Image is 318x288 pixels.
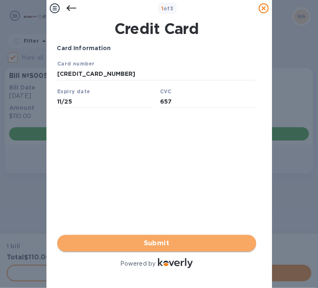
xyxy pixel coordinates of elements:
[120,259,155,268] p: Powered by
[54,20,260,37] h1: Credit Card
[64,238,250,248] span: Submit
[161,5,174,12] b: of 3
[57,59,256,110] iframe: Your browser does not support iframes
[161,5,163,12] span: 1
[57,45,111,51] b: Card Information
[57,235,256,252] button: Submit
[158,258,193,268] img: Logo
